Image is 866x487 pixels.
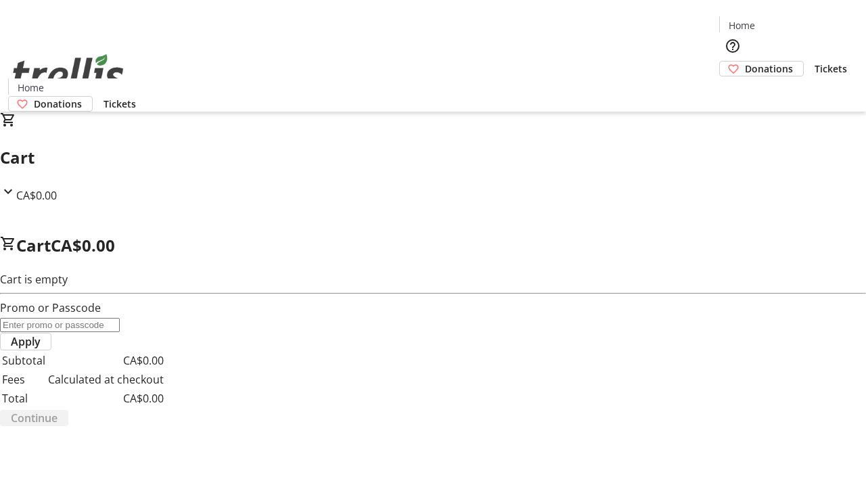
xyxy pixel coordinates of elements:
button: Help [719,32,746,60]
span: Home [18,80,44,95]
span: CA$0.00 [16,188,57,203]
span: Home [729,18,755,32]
span: Donations [745,62,793,76]
td: Subtotal [1,352,46,369]
td: Calculated at checkout [47,371,164,388]
img: Orient E2E Organization YEeFUxQwnB's Logo [8,39,129,107]
a: Donations [8,96,93,112]
td: Fees [1,371,46,388]
a: Donations [719,61,804,76]
td: Total [1,390,46,407]
td: CA$0.00 [47,390,164,407]
span: Tickets [104,97,136,111]
td: CA$0.00 [47,352,164,369]
a: Home [9,80,52,95]
span: Donations [34,97,82,111]
a: Home [720,18,763,32]
a: Tickets [93,97,147,111]
span: Tickets [815,62,847,76]
span: Apply [11,333,41,350]
span: CA$0.00 [51,234,115,256]
button: Cart [719,76,746,103]
a: Tickets [804,62,858,76]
